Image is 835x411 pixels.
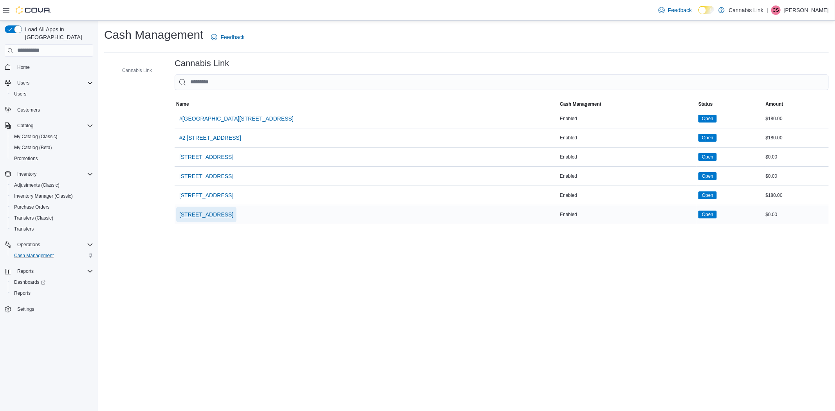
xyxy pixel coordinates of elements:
[111,66,155,75] button: Cannabis Link
[2,61,96,73] button: Home
[179,191,233,199] span: [STREET_ADDRESS]
[2,120,96,131] button: Catalog
[14,63,33,72] a: Home
[766,5,768,15] p: |
[766,101,783,107] span: Amount
[122,67,152,74] span: Cannabis Link
[11,89,93,99] span: Users
[14,193,73,199] span: Inventory Manager (Classic)
[771,5,781,15] div: Chloe Smith
[764,152,829,162] div: $0.00
[17,242,40,248] span: Operations
[2,78,96,88] button: Users
[14,204,50,210] span: Purchase Orders
[8,202,96,213] button: Purchase Orders
[11,132,61,141] a: My Catalog (Classic)
[702,211,713,218] span: Open
[176,101,189,107] span: Name
[14,133,58,140] span: My Catalog (Classic)
[17,306,34,312] span: Settings
[14,105,43,115] a: Customers
[8,213,96,224] button: Transfers (Classic)
[698,153,717,161] span: Open
[698,191,717,199] span: Open
[208,29,247,45] a: Feedback
[179,115,294,123] span: #[GEOGRAPHIC_DATA][STREET_ADDRESS]
[220,33,244,41] span: Feedback
[14,305,37,314] a: Settings
[175,59,229,68] h3: Cannabis Link
[702,153,713,160] span: Open
[558,152,697,162] div: Enabled
[179,153,233,161] span: [STREET_ADDRESS]
[176,149,236,165] button: [STREET_ADDRESS]
[5,58,93,335] nav: Complex example
[698,115,717,123] span: Open
[11,202,53,212] a: Purchase Orders
[14,105,93,115] span: Customers
[764,114,829,123] div: $180.00
[14,182,60,188] span: Adjustments (Classic)
[11,191,93,201] span: Inventory Manager (Classic)
[11,143,55,152] a: My Catalog (Beta)
[11,154,41,163] a: Promotions
[11,251,57,260] a: Cash Management
[764,133,829,142] div: $180.00
[14,91,26,97] span: Users
[8,250,96,261] button: Cash Management
[764,99,829,109] button: Amount
[11,132,93,141] span: My Catalog (Classic)
[11,224,37,234] a: Transfers
[2,169,96,180] button: Inventory
[668,6,692,14] span: Feedback
[14,226,34,232] span: Transfers
[764,191,829,200] div: $180.00
[558,171,697,181] div: Enabled
[11,278,93,287] span: Dashboards
[14,144,52,151] span: My Catalog (Beta)
[11,278,49,287] a: Dashboards
[11,288,34,298] a: Reports
[8,191,96,202] button: Inventory Manager (Classic)
[698,134,717,142] span: Open
[8,277,96,288] a: Dashboards
[104,27,203,43] h1: Cash Management
[773,5,779,15] span: CS
[14,78,93,88] span: Users
[175,74,829,90] input: This is a search bar. As you type, the results lower in the page will automatically filter.
[11,180,63,190] a: Adjustments (Classic)
[702,173,713,180] span: Open
[17,80,29,86] span: Users
[560,101,601,107] span: Cash Management
[558,114,697,123] div: Enabled
[8,153,96,164] button: Promotions
[17,123,33,129] span: Catalog
[14,121,93,130] span: Catalog
[784,5,829,15] p: [PERSON_NAME]
[2,239,96,250] button: Operations
[16,6,51,14] img: Cova
[175,99,558,109] button: Name
[17,107,40,113] span: Customers
[14,267,93,276] span: Reports
[558,99,697,109] button: Cash Management
[14,78,32,88] button: Users
[17,268,34,274] span: Reports
[655,2,695,18] a: Feedback
[702,115,713,122] span: Open
[14,279,45,285] span: Dashboards
[558,133,697,142] div: Enabled
[14,252,54,259] span: Cash Management
[11,213,56,223] a: Transfers (Classic)
[8,131,96,142] button: My Catalog (Classic)
[14,240,93,249] span: Operations
[698,6,715,14] input: Dark Mode
[176,130,244,146] button: #2 [STREET_ADDRESS]
[11,213,93,223] span: Transfers (Classic)
[17,171,36,177] span: Inventory
[22,25,93,41] span: Load All Apps in [GEOGRAPHIC_DATA]
[11,143,93,152] span: My Catalog (Beta)
[176,207,236,222] button: [STREET_ADDRESS]
[8,142,96,153] button: My Catalog (Beta)
[11,251,93,260] span: Cash Management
